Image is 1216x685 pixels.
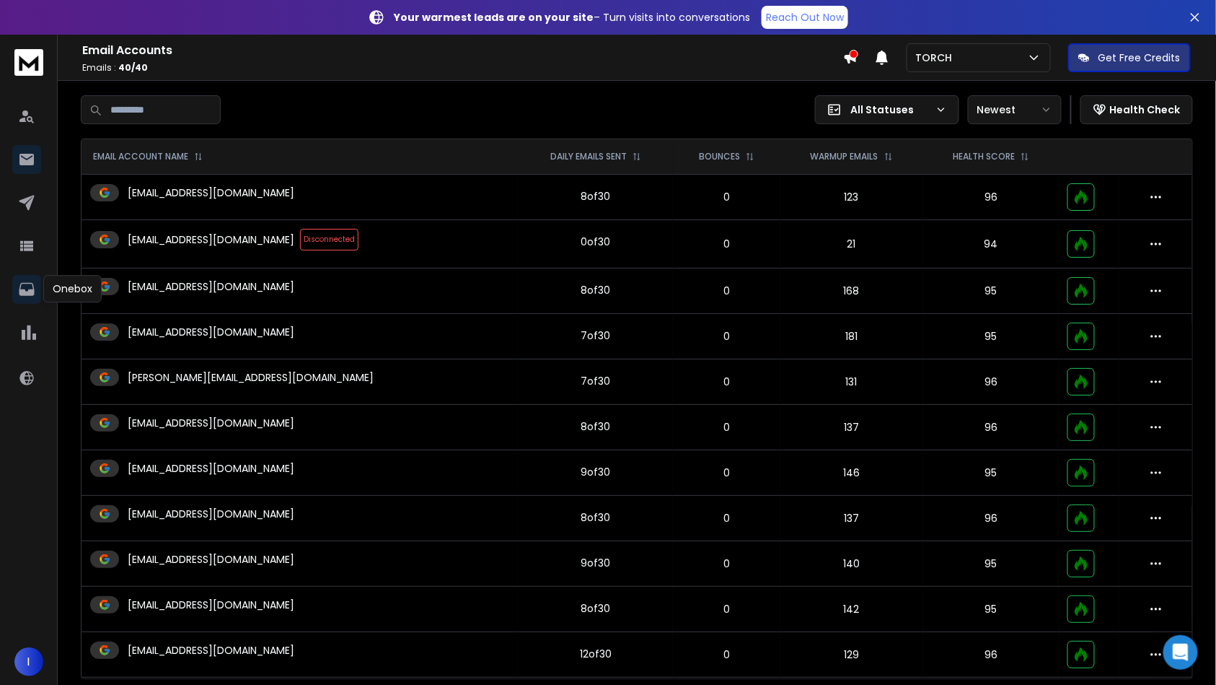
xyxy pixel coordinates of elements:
div: 8 of 30 [581,189,610,204]
p: HEALTH SCORE [953,151,1015,162]
p: BOUNCES [699,151,740,162]
td: 123 [780,174,924,219]
td: 137 [780,404,924,450]
td: 96 [923,632,1059,677]
p: [PERSON_NAME][EMAIL_ADDRESS][DOMAIN_NAME] [128,370,374,385]
td: 140 [780,541,924,586]
p: 0 [682,284,771,298]
td: 95 [923,541,1059,586]
button: I [14,647,43,676]
div: 7 of 30 [581,374,610,388]
p: DAILY EMAILS SENT [550,151,627,162]
div: 9 of 30 [581,465,610,479]
div: 8 of 30 [581,510,610,525]
h1: Email Accounts [82,42,843,59]
td: 96 [923,174,1059,219]
td: 181 [780,313,924,359]
p: 0 [682,190,771,204]
p: WARMUP EMAILS [811,151,878,162]
span: 40 / 40 [118,61,148,74]
td: 21 [780,219,924,268]
div: EMAIL ACCOUNT NAME [93,151,203,162]
td: 146 [780,450,924,495]
div: 8 of 30 [581,601,610,616]
p: [EMAIL_ADDRESS][DOMAIN_NAME] [128,598,294,612]
p: 0 [682,557,771,571]
p: Reach Out Now [766,10,844,25]
p: [EMAIL_ADDRESS][DOMAIN_NAME] [128,552,294,567]
strong: Your warmest leads are on your site [394,10,594,25]
p: [EMAIL_ADDRESS][DOMAIN_NAME] [128,186,294,200]
p: 0 [682,511,771,525]
td: 95 [923,313,1059,359]
div: 7 of 30 [581,328,610,343]
td: 95 [923,586,1059,632]
p: [EMAIL_ADDRESS][DOMAIN_NAME] [128,643,294,658]
p: TORCH [916,51,959,65]
img: logo [14,49,43,76]
span: Disconnected [300,229,358,250]
p: 0 [682,602,771,616]
p: – Turn visits into conversations [394,10,750,25]
p: Get Free Credits [1098,51,1181,65]
div: 12 of 30 [580,647,612,661]
p: 0 [682,420,771,435]
p: 0 [682,375,771,389]
p: 0 [682,329,771,344]
p: [EMAIL_ADDRESS][DOMAIN_NAME] [128,279,294,294]
p: [EMAIL_ADDRESS][DOMAIN_NAME] [128,416,294,430]
div: 0 of 30 [581,235,610,249]
p: [EMAIL_ADDRESS][DOMAIN_NAME] [128,507,294,521]
td: 95 [923,268,1059,313]
td: 96 [923,404,1059,450]
p: [EMAIL_ADDRESS][DOMAIN_NAME] [128,232,294,247]
td: 131 [780,359,924,404]
td: 137 [780,495,924,541]
td: 95 [923,450,1059,495]
p: All Statuses [850,102,930,117]
button: Get Free Credits [1068,43,1191,72]
p: [EMAIL_ADDRESS][DOMAIN_NAME] [128,325,294,339]
td: 168 [780,268,924,313]
td: 96 [923,495,1059,541]
a: Reach Out Now [762,6,848,29]
td: 96 [923,359,1059,404]
td: 94 [923,219,1059,268]
p: 0 [682,647,771,662]
p: [EMAIL_ADDRESS][DOMAIN_NAME] [128,461,294,476]
p: Emails : [82,62,843,74]
td: 129 [780,632,924,677]
div: Onebox [43,275,102,302]
button: Newest [968,95,1062,124]
p: 0 [682,466,771,480]
div: Open Intercom Messenger [1163,635,1198,670]
div: 8 of 30 [581,283,610,297]
td: 142 [780,586,924,632]
button: Health Check [1080,95,1193,124]
p: 0 [682,237,771,251]
div: 9 of 30 [581,556,610,570]
p: Health Check [1110,102,1181,117]
div: 8 of 30 [581,419,610,434]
